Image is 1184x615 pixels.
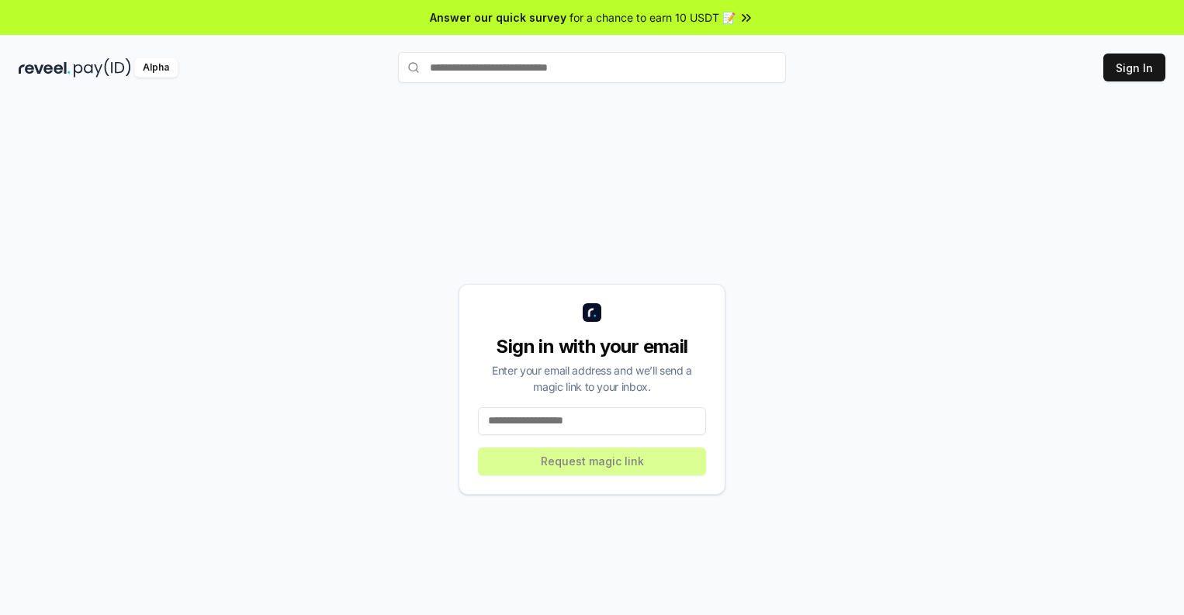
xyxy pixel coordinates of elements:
[74,58,131,78] img: pay_id
[569,9,736,26] span: for a chance to earn 10 USDT 📝
[134,58,178,78] div: Alpha
[583,303,601,322] img: logo_small
[478,334,706,359] div: Sign in with your email
[430,9,566,26] span: Answer our quick survey
[1103,54,1165,81] button: Sign In
[19,58,71,78] img: reveel_dark
[478,362,706,395] div: Enter your email address and we’ll send a magic link to your inbox.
